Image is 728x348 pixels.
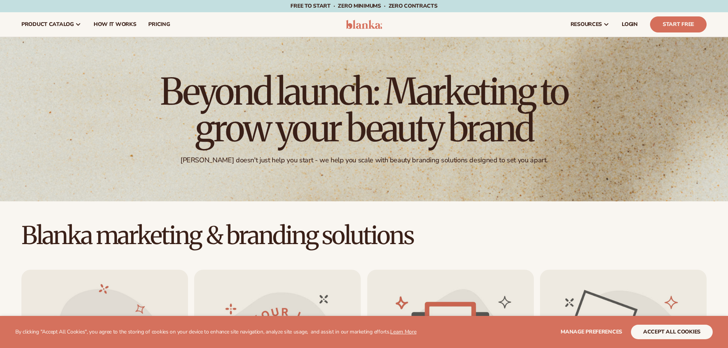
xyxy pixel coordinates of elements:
[154,73,574,147] h1: Beyond launch: Marketing to grow your beauty brand
[631,325,713,339] button: accept all cookies
[15,12,88,37] a: product catalog
[571,21,602,28] span: resources
[390,328,416,335] a: Learn More
[88,12,143,37] a: How It Works
[180,156,548,165] div: [PERSON_NAME] doesn't just help you start - we help you scale with beauty branding solutions desi...
[561,328,622,335] span: Manage preferences
[142,12,176,37] a: pricing
[94,21,136,28] span: How It Works
[622,21,638,28] span: LOGIN
[616,12,644,37] a: LOGIN
[21,21,74,28] span: product catalog
[346,20,382,29] img: logo
[148,21,170,28] span: pricing
[650,16,707,32] a: Start Free
[564,12,616,37] a: resources
[290,2,437,10] span: Free to start · ZERO minimums · ZERO contracts
[561,325,622,339] button: Manage preferences
[15,329,417,335] p: By clicking "Accept All Cookies", you agree to the storing of cookies on your device to enhance s...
